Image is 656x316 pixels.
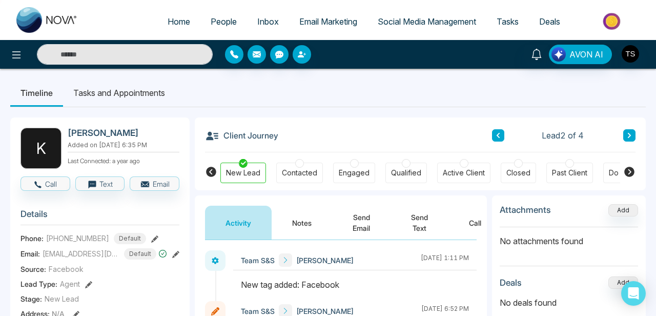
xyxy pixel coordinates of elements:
[552,168,587,178] div: Past Client
[20,293,42,304] span: Stage:
[391,206,448,240] button: Send Text
[205,206,272,240] button: Activity
[168,16,190,27] span: Home
[608,276,638,289] button: Add
[60,279,80,289] span: Agent
[49,264,84,274] span: Facebook
[299,16,357,27] span: Email Marketing
[569,48,603,61] span: AVON AI
[443,168,485,178] div: Active Client
[500,227,638,247] p: No attachments found
[16,7,78,33] img: Nova CRM Logo
[114,233,146,244] span: Default
[506,168,530,178] div: Closed
[500,278,522,288] h3: Deals
[20,128,61,169] div: K
[247,12,289,31] a: Inbox
[20,264,46,274] span: Source:
[43,248,119,259] span: [EMAIL_ADDRESS][DOMAIN_NAME]
[529,12,570,31] a: Deals
[551,47,566,62] img: Lead Flow
[68,141,179,150] p: Added on [DATE] 6:35 PM
[257,16,279,27] span: Inbox
[367,12,486,31] a: Social Media Management
[486,12,529,31] a: Tasks
[20,233,44,244] span: Phone:
[205,128,278,143] h3: Client Journey
[332,206,391,240] button: Send Email
[608,205,638,214] span: Add
[621,281,646,306] div: Open Intercom Messenger
[539,16,560,27] span: Deals
[75,176,125,191] button: Text
[68,128,175,138] h2: [PERSON_NAME]
[68,154,179,166] p: Last Connected: a year ago
[20,248,40,259] span: Email:
[391,168,421,178] div: Qualified
[63,79,175,107] li: Tasks and Appointments
[378,16,476,27] span: Social Media Management
[421,253,469,267] div: [DATE] 1:11 PM
[282,168,317,178] div: Contacted
[272,206,332,240] button: Notes
[130,176,179,191] button: Email
[289,12,367,31] a: Email Marketing
[20,176,70,191] button: Call
[500,205,551,215] h3: Attachments
[200,12,247,31] a: People
[296,255,354,266] span: [PERSON_NAME]
[46,233,109,244] span: [PHONE_NUMBER]
[124,248,156,260] span: Default
[10,79,63,107] li: Timeline
[497,16,519,27] span: Tasks
[45,293,79,304] span: New Lead
[226,168,260,178] div: New Lead
[608,204,638,216] button: Add
[157,12,200,31] a: Home
[622,45,639,63] img: User Avatar
[211,16,237,27] span: People
[339,168,370,178] div: Engaged
[20,209,179,225] h3: Details
[576,10,650,33] img: Market-place.gif
[241,255,275,266] span: Team S&S
[549,45,612,64] button: AVON AI
[500,297,638,309] p: No deals found
[448,206,502,240] button: Call
[542,129,584,142] span: Lead 2 of 4
[20,279,57,289] span: Lead Type:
